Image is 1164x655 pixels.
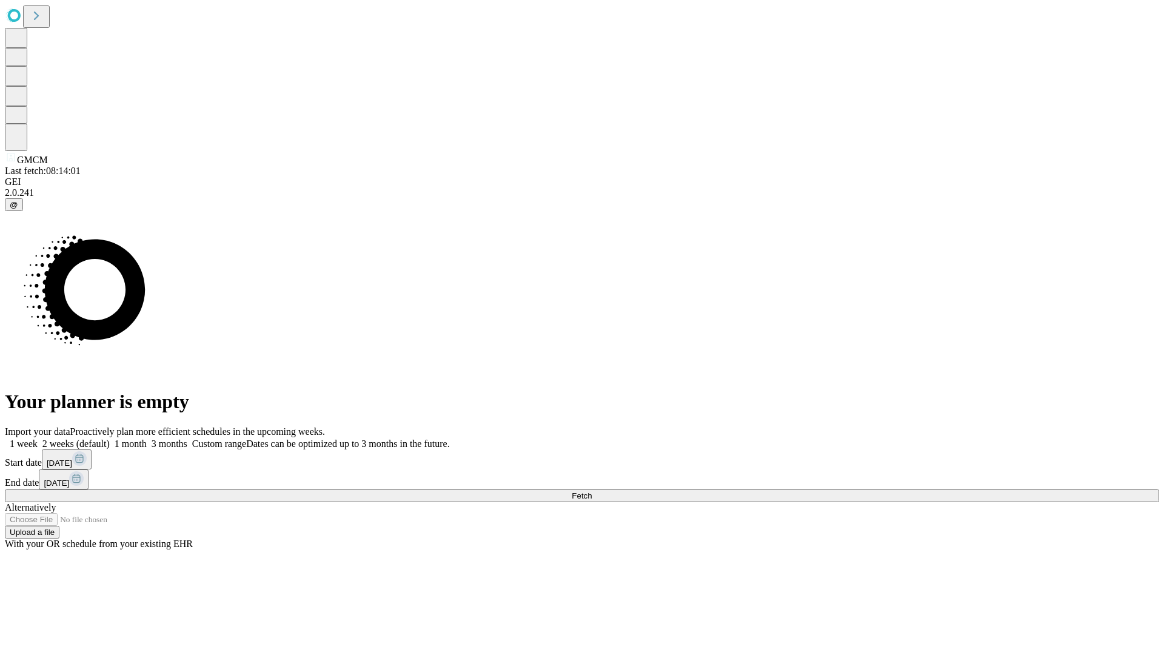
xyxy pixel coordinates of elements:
[5,198,23,211] button: @
[5,187,1159,198] div: 2.0.241
[47,458,72,468] span: [DATE]
[70,426,325,437] span: Proactively plan more efficient schedules in the upcoming weeks.
[5,449,1159,469] div: Start date
[152,438,187,449] span: 3 months
[5,176,1159,187] div: GEI
[572,491,592,500] span: Fetch
[5,489,1159,502] button: Fetch
[5,502,56,512] span: Alternatively
[5,539,193,549] span: With your OR schedule from your existing EHR
[42,438,110,449] span: 2 weeks (default)
[246,438,449,449] span: Dates can be optimized up to 3 months in the future.
[10,438,38,449] span: 1 week
[5,469,1159,489] div: End date
[5,391,1159,413] h1: Your planner is empty
[10,200,18,209] span: @
[44,479,69,488] span: [DATE]
[5,526,59,539] button: Upload a file
[5,426,70,437] span: Import your data
[17,155,48,165] span: GMCM
[42,449,92,469] button: [DATE]
[115,438,147,449] span: 1 month
[192,438,246,449] span: Custom range
[5,166,81,176] span: Last fetch: 08:14:01
[39,469,89,489] button: [DATE]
